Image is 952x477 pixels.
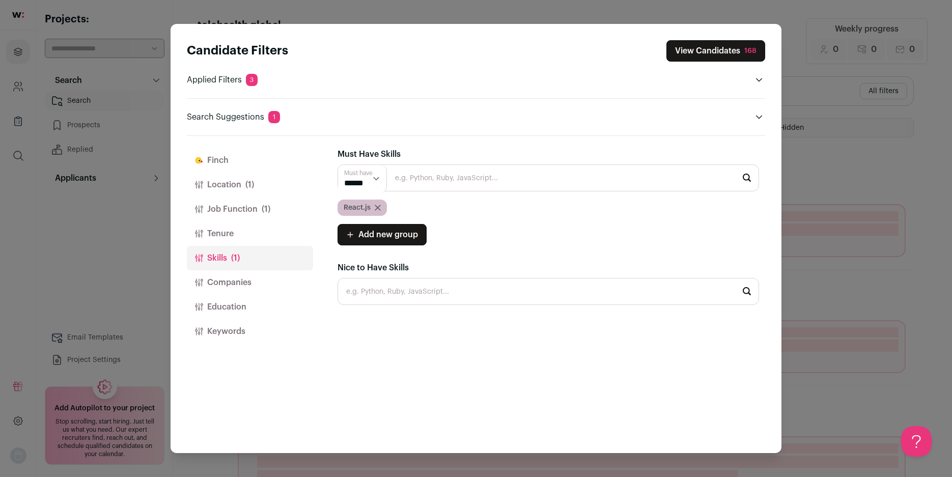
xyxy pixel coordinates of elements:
button: Open applied filters [753,74,765,86]
button: Tenure [187,221,313,246]
p: Applied Filters [187,74,258,86]
span: 1 [268,111,280,123]
button: Job Function(1) [187,197,313,221]
p: Search Suggestions [187,111,280,123]
button: Add new group [338,224,427,245]
button: Skills(1) [187,246,313,270]
input: e.g. Python, Ruby, JavaScript... [338,278,759,305]
span: (1) [245,179,254,191]
input: e.g. Python, Ruby, JavaScript... [338,164,759,191]
span: 3 [246,74,258,86]
label: Must Have Skills [338,148,401,160]
button: Finch [187,148,313,173]
button: Close search preferences [666,40,765,62]
span: React.js [344,203,371,213]
iframe: Help Scout Beacon - Open [901,426,932,457]
button: Keywords [187,319,313,344]
button: Education [187,295,313,319]
button: Companies [187,270,313,295]
div: 168 [744,46,757,56]
span: Nice to Have Skills [338,264,409,272]
span: (1) [231,252,240,264]
span: Add new group [358,229,418,241]
span: (1) [262,203,270,215]
strong: Candidate Filters [187,45,288,57]
button: Location(1) [187,173,313,197]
